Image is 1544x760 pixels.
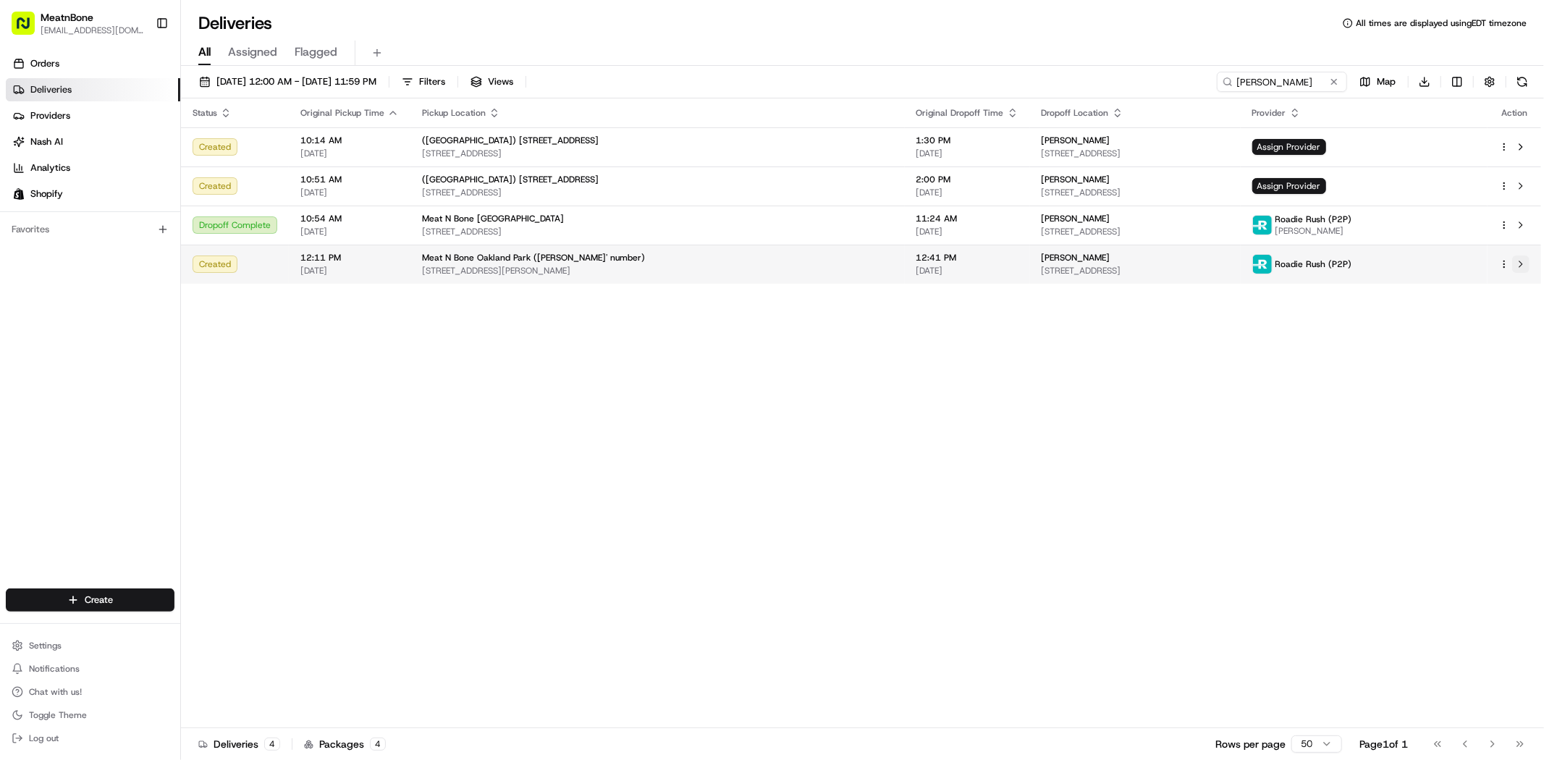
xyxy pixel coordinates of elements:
[216,75,376,88] span: [DATE] 12:00 AM - [DATE] 11:59 PM
[1512,72,1532,92] button: Refresh
[6,218,174,241] div: Favorites
[1042,107,1109,119] span: Dropoff Location
[30,161,70,174] span: Analytics
[13,188,25,200] img: Shopify logo
[916,187,1018,198] span: [DATE]
[300,187,399,198] span: [DATE]
[6,705,174,725] button: Toggle Theme
[300,226,399,237] span: [DATE]
[29,686,82,698] span: Chat with us!
[1042,187,1229,198] span: [STREET_ADDRESS]
[30,187,63,200] span: Shopify
[6,130,180,153] a: Nash AI
[422,187,893,198] span: [STREET_ADDRESS]
[422,135,599,146] span: ([GEOGRAPHIC_DATA]) [STREET_ADDRESS]
[1353,72,1402,92] button: Map
[6,659,174,679] button: Notifications
[916,148,1018,159] span: [DATE]
[30,83,72,96] span: Deliveries
[29,732,59,744] span: Log out
[1042,174,1110,185] span: [PERSON_NAME]
[6,156,180,180] a: Analytics
[300,252,399,263] span: 12:11 PM
[295,43,337,61] span: Flagged
[1217,72,1347,92] input: Type to search
[304,737,386,751] div: Packages
[916,252,1018,263] span: 12:41 PM
[422,148,893,159] span: [STREET_ADDRESS]
[41,25,144,36] button: [EMAIL_ADDRESS][DOMAIN_NAME]
[1275,225,1352,237] span: [PERSON_NAME]
[1253,216,1272,235] img: roadie-logo-v2.jpg
[916,174,1018,185] span: 2:00 PM
[30,135,63,148] span: Nash AI
[1356,17,1527,29] span: All times are displayed using EDT timezone
[29,663,80,675] span: Notifications
[6,6,150,41] button: MeatnBone[EMAIL_ADDRESS][DOMAIN_NAME]
[6,682,174,702] button: Chat with us!
[464,72,520,92] button: Views
[1275,214,1352,225] span: Roadie Rush (P2P)
[422,226,893,237] span: [STREET_ADDRESS]
[6,588,174,612] button: Create
[916,107,1004,119] span: Original Dropoff Time
[198,12,272,35] h1: Deliveries
[30,57,59,70] span: Orders
[300,213,399,224] span: 10:54 AM
[6,52,180,75] a: Orders
[198,43,211,61] span: All
[395,72,452,92] button: Filters
[422,252,645,263] span: Meat N Bone Oakland Park ([PERSON_NAME]' number)
[193,107,217,119] span: Status
[1042,226,1229,237] span: [STREET_ADDRESS]
[419,75,445,88] span: Filters
[1252,178,1326,194] span: Assign Provider
[41,10,93,25] button: MeatnBone
[30,109,70,122] span: Providers
[422,107,486,119] span: Pickup Location
[29,709,87,721] span: Toggle Theme
[1042,135,1110,146] span: [PERSON_NAME]
[916,213,1018,224] span: 11:24 AM
[488,75,513,88] span: Views
[1042,252,1110,263] span: [PERSON_NAME]
[1377,75,1396,88] span: Map
[300,265,399,276] span: [DATE]
[6,78,180,101] a: Deliveries
[1499,107,1530,119] div: Action
[300,135,399,146] span: 10:14 AM
[300,148,399,159] span: [DATE]
[6,182,180,206] a: Shopify
[193,72,383,92] button: [DATE] 12:00 AM - [DATE] 11:59 PM
[85,594,113,607] span: Create
[422,213,564,224] span: Meat N Bone [GEOGRAPHIC_DATA]
[1359,737,1408,751] div: Page 1 of 1
[1042,148,1229,159] span: [STREET_ADDRESS]
[264,738,280,751] div: 4
[422,265,893,276] span: [STREET_ADDRESS][PERSON_NAME]
[1252,139,1326,155] span: Assign Provider
[916,265,1018,276] span: [DATE]
[422,174,599,185] span: ([GEOGRAPHIC_DATA]) [STREET_ADDRESS]
[1215,737,1286,751] p: Rows per page
[916,135,1018,146] span: 1:30 PM
[1042,213,1110,224] span: [PERSON_NAME]
[1252,107,1286,119] span: Provider
[6,728,174,748] button: Log out
[1042,265,1229,276] span: [STREET_ADDRESS]
[6,636,174,656] button: Settings
[228,43,277,61] span: Assigned
[370,738,386,751] div: 4
[6,104,180,127] a: Providers
[29,640,62,651] span: Settings
[300,107,384,119] span: Original Pickup Time
[1253,255,1272,274] img: roadie-logo-v2.jpg
[916,226,1018,237] span: [DATE]
[1275,258,1352,270] span: Roadie Rush (P2P)
[198,737,280,751] div: Deliveries
[300,174,399,185] span: 10:51 AM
